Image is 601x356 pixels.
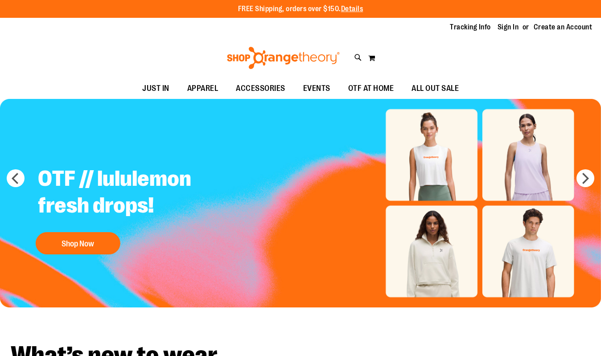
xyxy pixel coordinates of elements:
span: ALL OUT SALE [412,78,459,98]
h2: OTF // lululemon fresh drops! [31,159,253,228]
button: Shop Now [36,232,120,254]
img: Shop Orangetheory [226,47,341,69]
span: OTF AT HOME [348,78,394,98]
span: EVENTS [303,78,330,98]
span: APPAREL [187,78,218,98]
a: Create an Account [534,22,593,32]
button: next [576,169,594,187]
button: prev [7,169,25,187]
p: FREE Shipping, orders over $150. [238,4,363,14]
span: ACCESSORIES [236,78,285,98]
span: JUST IN [142,78,169,98]
a: Tracking Info [450,22,491,32]
a: Details [341,5,363,13]
a: Sign In [498,22,519,32]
